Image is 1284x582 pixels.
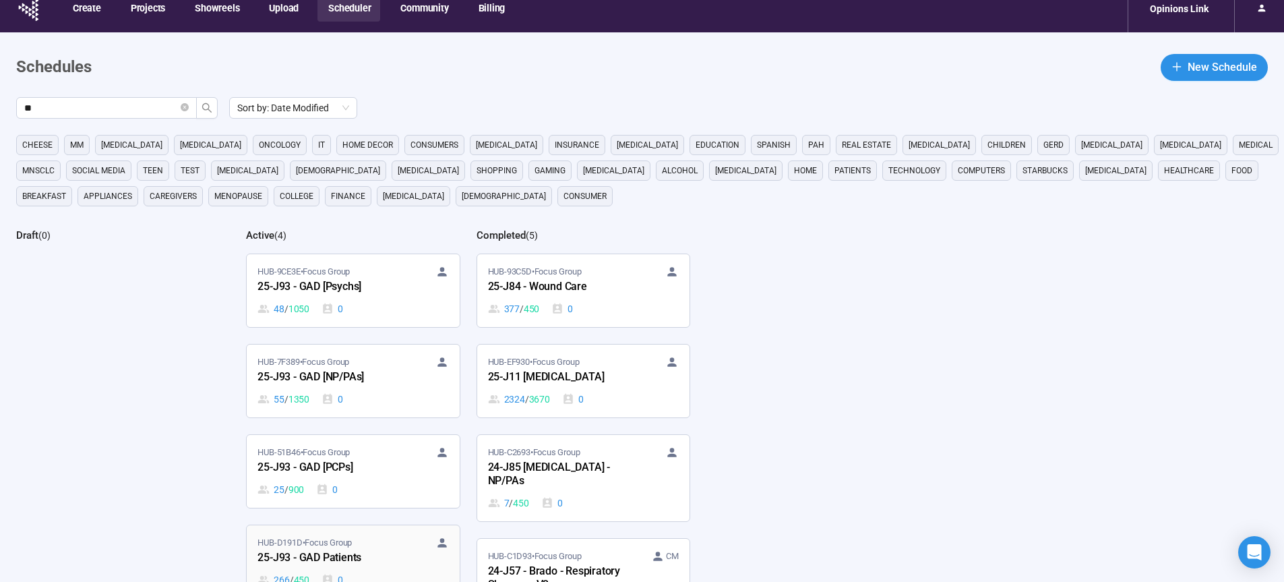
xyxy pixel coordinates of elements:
span: Patients [834,164,871,177]
span: search [202,103,212,113]
span: HUB-C2693 • Focus Group [488,446,580,459]
span: / [284,482,288,497]
span: ( 0 ) [38,230,51,241]
a: HUB-EF930•Focus Group25-J11 [MEDICAL_DATA]2324 / 36700 [477,345,690,417]
span: MM [70,138,84,152]
span: New Schedule [1188,59,1257,76]
span: [MEDICAL_DATA] [398,164,459,177]
span: technology [888,164,940,177]
span: / [525,392,529,407]
button: search [196,97,218,119]
span: Spanish [757,138,791,152]
a: HUB-7F389•Focus Group25-J93 - GAD [NP/PAs]55 / 13500 [247,345,459,417]
h2: Active [246,229,274,241]
span: [MEDICAL_DATA] [1085,164,1147,177]
span: mnsclc [22,164,55,177]
span: [MEDICAL_DATA] [180,138,241,152]
div: Open Intercom Messenger [1238,536,1271,569]
span: alcohol [662,164,698,177]
div: 25-J93 - GAD [NP/PAs] [257,369,406,386]
span: Teen [143,164,163,177]
div: 25-J93 - GAD [PCPs] [257,459,406,477]
span: social media [72,164,125,177]
span: it [318,138,325,152]
span: ( 4 ) [274,230,286,241]
div: 2324 [488,392,550,407]
span: 3670 [529,392,550,407]
span: [MEDICAL_DATA] [909,138,970,152]
span: [MEDICAL_DATA] [583,164,644,177]
div: 0 [322,301,343,316]
span: [MEDICAL_DATA] [617,138,678,152]
div: 0 [322,392,343,407]
span: / [509,496,513,511]
div: 24-J85 [MEDICAL_DATA] - NP/PAs [488,459,636,490]
span: 1350 [288,392,309,407]
h2: Draft [16,229,38,241]
span: [DEMOGRAPHIC_DATA] [296,164,380,177]
span: HUB-93C5D • Focus Group [488,265,582,279]
span: HUB-D191D • Focus Group [257,536,352,550]
span: [MEDICAL_DATA] [715,164,776,177]
span: [MEDICAL_DATA] [1160,138,1221,152]
span: ( 5 ) [526,230,538,241]
div: 377 [488,301,540,316]
span: close-circle [181,103,189,111]
span: HUB-C1D93 • Focus Group [488,550,582,563]
span: Insurance [555,138,599,152]
span: [MEDICAL_DATA] [101,138,162,152]
span: 1050 [288,301,309,316]
div: 48 [257,301,309,316]
div: 25-J11 [MEDICAL_DATA] [488,369,636,386]
span: [DEMOGRAPHIC_DATA] [462,190,546,203]
span: oncology [259,138,301,152]
div: 0 [551,301,573,316]
span: medical [1239,138,1273,152]
div: 0 [562,392,584,407]
button: plusNew Schedule [1161,54,1268,81]
a: HUB-51B46•Focus Group25-J93 - GAD [PCPs]25 / 9000 [247,435,459,508]
div: 25-J93 - GAD Patients [257,550,406,567]
span: Sort by: Date Modified [237,98,349,118]
span: 450 [513,496,528,511]
span: Food [1231,164,1252,177]
a: HUB-93C5D•Focus Group25-J84 - Wound Care377 / 4500 [477,254,690,327]
span: starbucks [1022,164,1068,177]
span: PAH [808,138,824,152]
span: / [284,392,288,407]
div: 25 [257,482,304,497]
div: 25-J93 - GAD [Psychs] [257,279,406,296]
span: shopping [477,164,517,177]
span: healthcare [1164,164,1214,177]
div: 0 [541,496,563,511]
span: finance [331,190,365,203]
div: 55 [257,392,309,407]
span: 450 [524,301,539,316]
span: HUB-9CE3E • Focus Group [257,265,350,279]
span: [MEDICAL_DATA] [476,138,537,152]
div: 25-J84 - Wound Care [488,279,636,296]
span: Test [181,164,200,177]
span: education [696,138,739,152]
span: consumers [410,138,458,152]
div: 7 [488,496,529,511]
span: consumer [563,190,607,203]
span: HUB-7F389 • Focus Group [257,355,349,369]
a: HUB-C2693•Focus Group24-J85 [MEDICAL_DATA] - NP/PAs7 / 4500 [477,435,690,521]
span: cheese [22,138,53,152]
span: menopause [214,190,262,203]
span: GERD [1043,138,1064,152]
span: computers [958,164,1005,177]
span: real estate [842,138,891,152]
span: 900 [288,482,304,497]
span: breakfast [22,190,66,203]
span: college [280,190,313,203]
span: [MEDICAL_DATA] [217,164,278,177]
span: [MEDICAL_DATA] [383,190,444,203]
span: gaming [534,164,565,177]
span: home decor [342,138,393,152]
span: home [794,164,817,177]
span: / [284,301,288,316]
span: appliances [84,190,132,203]
h2: Completed [477,229,526,241]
